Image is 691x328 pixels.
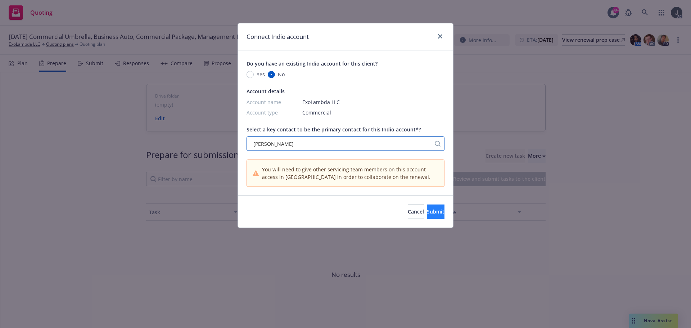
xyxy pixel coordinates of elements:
[247,98,295,106] span: Account name
[247,109,295,116] span: Account type
[247,32,309,41] h1: Connect Indio account
[302,98,340,106] span: ExoLambda LLC
[247,71,254,78] input: Yes
[250,140,427,148] span: [PERSON_NAME]
[278,71,285,78] span: No
[408,208,424,215] span: Cancel
[427,205,444,219] button: Submit
[268,71,275,78] input: No
[436,32,444,41] a: close
[257,71,265,78] span: Yes
[253,140,294,148] span: [PERSON_NAME]
[302,109,331,116] span: Commercial
[427,208,444,215] span: Submit
[262,166,438,181] span: You will need to give other servicing team members on this account access in [GEOGRAPHIC_DATA] in...
[408,205,424,219] button: Cancel
[247,60,378,67] span: Do you have an existing Indio account for this client?
[247,126,421,133] span: Select a key contact to be the primary contact for this Indio account*?
[247,88,285,95] span: Account details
